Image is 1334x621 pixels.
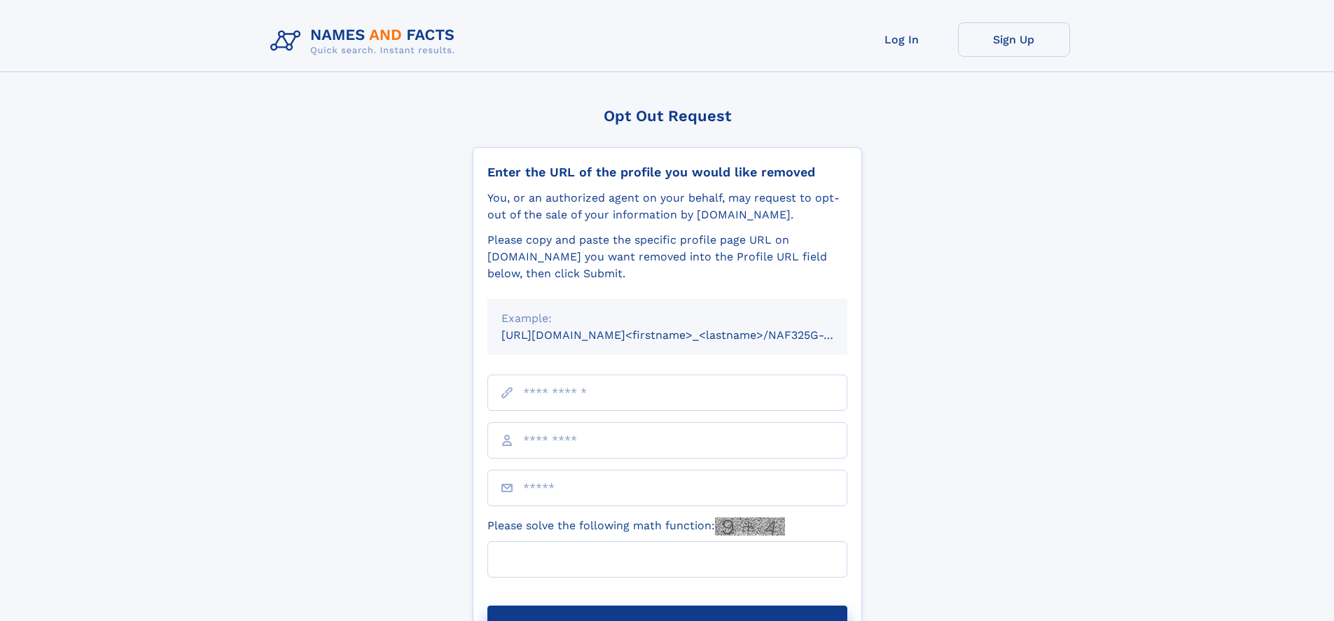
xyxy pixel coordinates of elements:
[265,22,466,60] img: Logo Names and Facts
[501,328,874,342] small: [URL][DOMAIN_NAME]<firstname>_<lastname>/NAF325G-xxxxxxxx
[473,107,862,125] div: Opt Out Request
[487,517,785,536] label: Please solve the following math function:
[501,310,833,327] div: Example:
[846,22,958,57] a: Log In
[487,190,847,223] div: You, or an authorized agent on your behalf, may request to opt-out of the sale of your informatio...
[487,232,847,282] div: Please copy and paste the specific profile page URL on [DOMAIN_NAME] you want removed into the Pr...
[487,165,847,180] div: Enter the URL of the profile you would like removed
[958,22,1070,57] a: Sign Up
